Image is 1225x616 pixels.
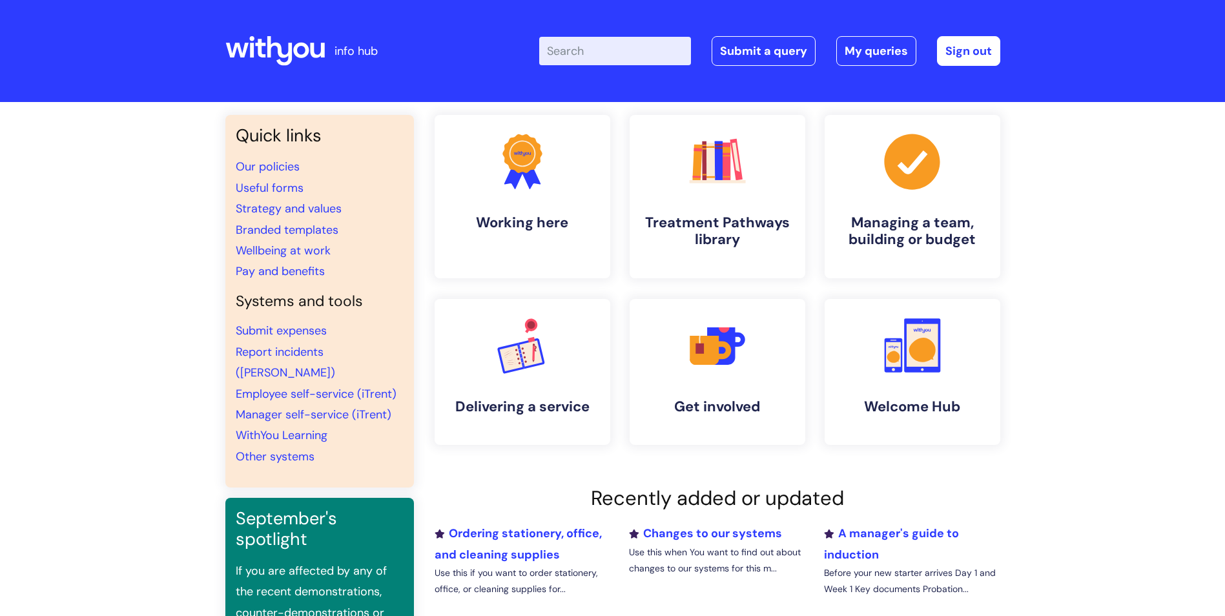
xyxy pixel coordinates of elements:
a: Employee self-service (iTrent) [236,386,396,402]
div: | - [539,36,1000,66]
a: Other systems [236,449,314,464]
a: Submit expenses [236,323,327,338]
a: Report incidents ([PERSON_NAME]) [236,344,335,380]
h4: Get involved [640,398,795,415]
a: Our policies [236,159,300,174]
a: Wellbeing at work [236,243,331,258]
p: info hub [335,41,378,61]
h3: Quick links [236,125,404,146]
p: Before your new starter arrives Day 1 and Week 1 Key documents Probation... [824,565,1000,597]
a: Submit a query [712,36,816,66]
a: Managing a team, building or budget [825,115,1000,278]
h4: Working here [445,214,600,231]
a: Changes to our systems [629,526,782,541]
h4: Managing a team, building or budget [835,214,990,249]
a: Treatment Pathways library [630,115,805,278]
h4: Treatment Pathways library [640,214,795,249]
a: Pay and benefits [236,263,325,279]
h4: Systems and tools [236,293,404,311]
a: Ordering stationery, office, and cleaning supplies [435,526,602,562]
a: Delivering a service [435,299,610,445]
h3: September's spotlight [236,508,404,550]
a: Working here [435,115,610,278]
h4: Welcome Hub [835,398,990,415]
a: WithYou Learning [236,427,327,443]
a: Get involved [630,299,805,445]
input: Search [539,37,691,65]
a: My queries [836,36,916,66]
a: Useful forms [236,180,304,196]
h4: Delivering a service [445,398,600,415]
a: A manager's guide to induction [824,526,959,562]
h2: Recently added or updated [435,486,1000,510]
a: Manager self-service (iTrent) [236,407,391,422]
a: Strategy and values [236,201,342,216]
a: Sign out [937,36,1000,66]
p: Use this when You want to find out about changes to our systems for this m... [629,544,805,577]
p: Use this if you want to order stationery, office, or cleaning supplies for... [435,565,610,597]
a: Branded templates [236,222,338,238]
a: Welcome Hub [825,299,1000,445]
